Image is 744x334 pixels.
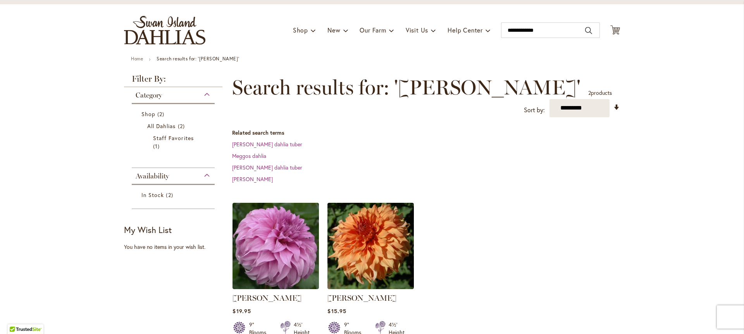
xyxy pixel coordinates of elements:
[232,293,301,303] a: [PERSON_NAME]
[136,172,169,180] span: Availability
[157,110,166,118] span: 2
[141,110,207,118] a: Shop
[588,89,591,96] span: 2
[327,283,414,291] a: Steve Meggos
[147,122,201,130] a: All Dahlias
[153,142,162,150] span: 1
[360,26,386,34] span: Our Farm
[588,87,612,99] p: products
[232,129,620,137] dt: Related search terms
[232,76,580,99] span: Search results for: '[PERSON_NAME]'
[232,164,302,171] a: [PERSON_NAME] dahlia tuber
[406,26,428,34] span: Visit Us
[327,307,346,315] span: $15.95
[232,140,302,148] a: [PERSON_NAME] dahlia tuber
[147,122,176,130] span: All Dahlias
[124,224,172,235] strong: My Wish List
[124,243,227,251] div: You have no items in your wish list.
[232,283,319,291] a: Vassio Meggos
[166,191,175,199] span: 2
[232,152,266,159] a: Meggos dahlia
[141,191,164,199] span: In Stock
[327,26,340,34] span: New
[524,103,545,117] label: Sort by:
[232,307,251,315] span: $19.95
[141,191,207,199] a: In Stock 2
[153,134,194,142] span: Staff Favorites
[124,75,222,87] strong: Filter By:
[141,110,155,118] span: Shop
[327,293,396,303] a: [PERSON_NAME]
[6,307,28,328] iframe: Launch Accessibility Center
[124,16,205,45] a: store logo
[448,26,483,34] span: Help Center
[153,134,195,150] a: Staff Favorites
[232,203,319,289] img: Vassio Meggos
[131,56,143,62] a: Home
[157,56,239,62] strong: Search results for: '[PERSON_NAME]'
[136,91,162,99] span: Category
[327,203,414,289] img: Steve Meggos
[293,26,308,34] span: Shop
[232,175,273,183] a: [PERSON_NAME]
[178,122,187,130] span: 2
